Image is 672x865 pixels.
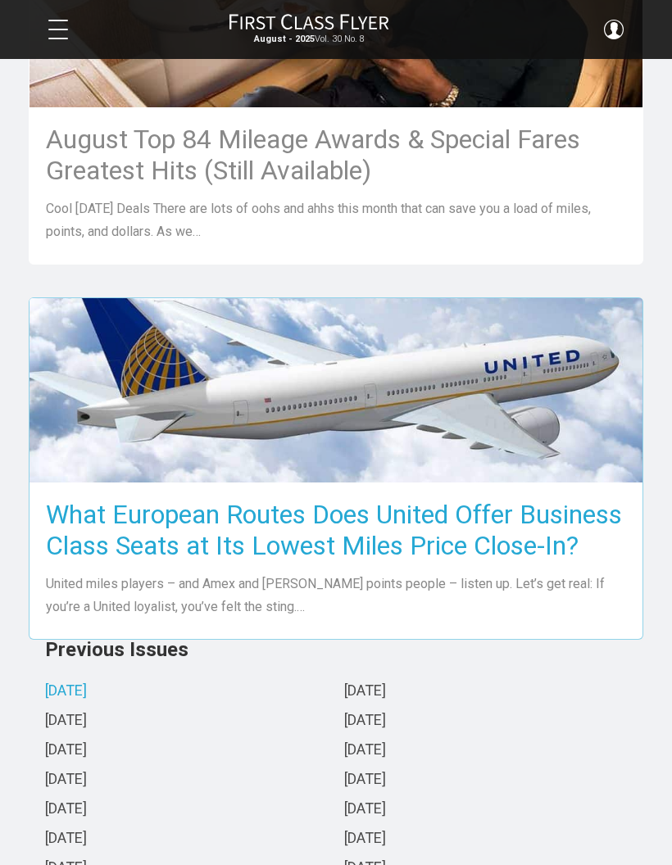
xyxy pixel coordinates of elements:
[29,297,643,639] a: What European Routes Does United Offer Business Class Seats at Its Lowest Miles Price Close-In? U...
[254,34,315,44] strong: August - 2025
[46,197,626,243] p: Cool [DATE] Deals There are lots of oohs and ahhs this month that can save you a load of miles, p...
[46,499,626,561] h3: What European Routes Does United Offer Business Class Seats at Its Lowest Miles Price Close-In?
[45,772,87,789] a: [DATE]
[46,573,626,618] p: United miles players – and Amex and [PERSON_NAME] points people – listen up. Let’s get real: If y...
[45,831,87,848] a: [DATE]
[344,831,386,848] a: [DATE]
[45,801,87,818] a: [DATE]
[344,683,386,700] a: [DATE]
[45,713,87,730] a: [DATE]
[45,742,87,759] a: [DATE]
[344,772,386,789] a: [DATE]
[344,713,386,730] a: [DATE]
[344,742,386,759] a: [DATE]
[229,34,389,45] small: Vol. 30 No. 8
[229,13,389,46] a: First Class FlyerAugust - 2025Vol. 30 No. 8
[344,801,386,818] a: [DATE]
[46,124,626,186] h3: August Top 84 Mileage Awards & Special Fares Greatest Hits (Still Available)
[229,13,389,30] img: First Class Flyer
[45,683,87,700] a: [DATE]
[45,640,643,659] h3: Previous Issues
